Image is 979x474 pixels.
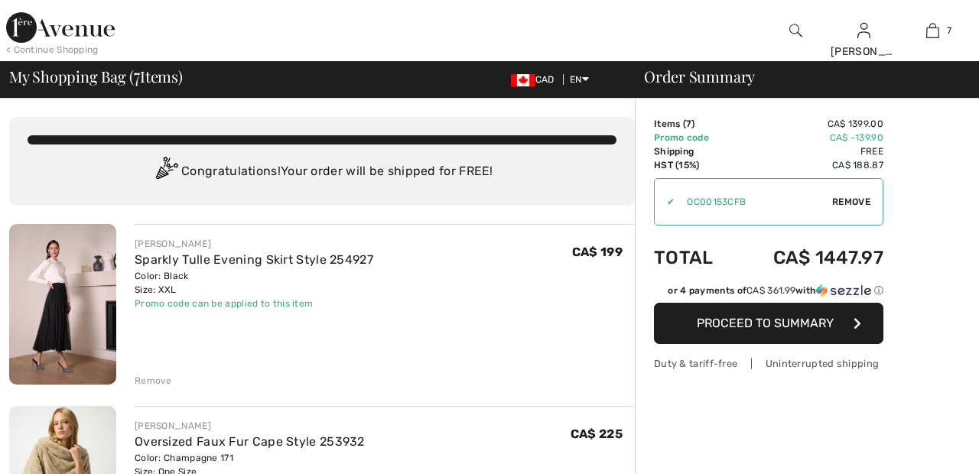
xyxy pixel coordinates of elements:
td: CA$ 188.87 [734,158,883,172]
td: CA$ -139.90 [734,131,883,144]
div: [PERSON_NAME] [135,419,365,433]
div: Order Summary [626,69,970,84]
td: CA$ 1447.97 [734,232,883,284]
img: Canadian Dollar [511,74,535,86]
div: Duty & tariff-free | Uninterrupted shipping [654,356,883,371]
td: HST (15%) [654,158,734,172]
span: CA$ 225 [571,427,623,441]
img: My Bag [926,21,939,40]
span: 7 [686,118,691,129]
span: Remove [832,195,870,209]
img: Congratulation2.svg [151,157,181,187]
div: Congratulations! Your order will be shipped for FREE! [28,157,616,187]
img: 1ère Avenue [6,12,115,43]
td: Free [734,144,883,158]
span: CAD [511,74,561,85]
img: My Info [857,21,870,40]
div: [PERSON_NAME] [831,44,898,60]
div: [PERSON_NAME] [135,237,373,251]
input: Promo code [675,179,832,225]
div: < Continue Shopping [6,43,99,57]
span: CA$ 199 [572,245,623,259]
span: 7 [134,65,140,85]
div: or 4 payments ofCA$ 361.99withSezzle Click to learn more about Sezzle [654,284,883,303]
div: Promo code can be applied to this item [135,297,373,310]
span: EN [570,74,589,85]
span: CA$ 361.99 [746,285,795,296]
img: Sezzle [816,284,871,297]
a: Sparkly Tulle Evening Skirt Style 254927 [135,252,373,267]
td: Items ( ) [654,117,734,131]
div: or 4 payments of with [668,284,883,297]
td: Promo code [654,131,734,144]
span: Proceed to Summary [697,316,834,330]
div: Remove [135,374,172,388]
img: search the website [789,21,802,40]
span: 7 [947,24,951,37]
a: Sign In [857,23,870,37]
td: CA$ 1399.00 [734,117,883,131]
span: My Shopping Bag ( Items) [9,69,183,84]
a: Oversized Faux Fur Cape Style 253932 [135,434,365,449]
a: 7 [899,21,966,40]
td: Total [654,232,734,284]
button: Proceed to Summary [654,303,883,344]
div: Color: Black Size: XXL [135,269,373,297]
td: Shipping [654,144,734,158]
img: Sparkly Tulle Evening Skirt Style 254927 [9,224,116,385]
div: ✔ [655,195,675,209]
